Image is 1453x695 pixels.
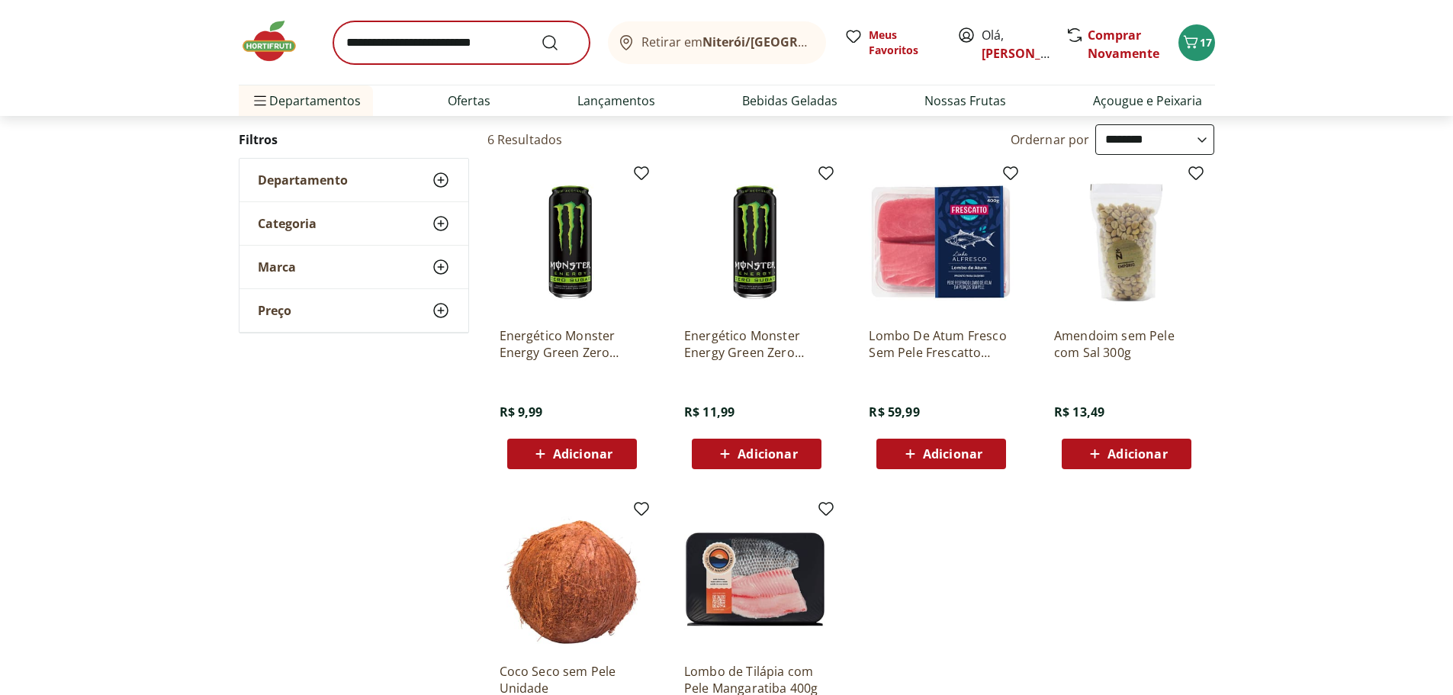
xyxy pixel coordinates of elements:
[869,170,1014,315] img: Lombo De Atum Fresco Sem Pele Frescatto 400G
[1054,170,1199,315] img: Amendoim sem Pele com Sal 300g
[702,34,876,50] b: Niterói/[GEOGRAPHIC_DATA]
[500,170,645,315] img: Energético Monster Energy Green Zero 473ml gelado
[684,506,829,651] img: Lombo de Tilápia com Pele Mangaratiba 400g
[239,159,468,201] button: Departamento
[869,327,1014,361] a: Lombo De Atum Fresco Sem Pele Frescatto 400G
[553,448,612,460] span: Adicionar
[923,448,982,460] span: Adicionar
[251,82,269,119] button: Menu
[1093,92,1202,110] a: Açougue e Peixaria
[684,404,735,420] span: R$ 11,99
[869,27,939,58] span: Meus Favoritos
[1011,131,1090,148] label: Ordernar por
[239,18,315,64] img: Hortifruti
[507,439,637,469] button: Adicionar
[333,21,590,64] input: search
[500,404,543,420] span: R$ 9,99
[258,303,291,318] span: Preço
[844,27,939,58] a: Meus Favoritos
[641,35,810,49] span: Retirar em
[1178,24,1215,61] button: Carrinho
[692,439,821,469] button: Adicionar
[876,439,1006,469] button: Adicionar
[982,45,1081,62] a: [PERSON_NAME]
[577,92,655,110] a: Lançamentos
[239,124,469,155] h2: Filtros
[1088,27,1159,62] a: Comprar Novamente
[500,327,645,361] a: Energético Monster Energy Green Zero 473ml gelado
[608,21,826,64] button: Retirar emNiterói/[GEOGRAPHIC_DATA]
[742,92,837,110] a: Bebidas Geladas
[500,506,645,651] img: Coco Seco sem Pele Unidade
[1200,35,1212,50] span: 17
[1054,327,1199,361] a: Amendoim sem Pele com Sal 300g
[258,216,317,231] span: Categoria
[251,82,361,119] span: Departamentos
[541,34,577,52] button: Submit Search
[258,259,296,275] span: Marca
[684,170,829,315] img: Energético Monster Energy Green Zero 473ml gelado
[684,327,829,361] a: Energético Monster Energy Green Zero 473ml gelado
[1054,404,1104,420] span: R$ 13,49
[869,404,919,420] span: R$ 59,99
[258,172,348,188] span: Departamento
[448,92,490,110] a: Ofertas
[924,92,1006,110] a: Nossas Frutas
[239,202,468,245] button: Categoria
[239,246,468,288] button: Marca
[239,289,468,332] button: Preço
[738,448,797,460] span: Adicionar
[1062,439,1191,469] button: Adicionar
[1107,448,1167,460] span: Adicionar
[982,26,1050,63] span: Olá,
[487,131,563,148] h2: 6 Resultados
